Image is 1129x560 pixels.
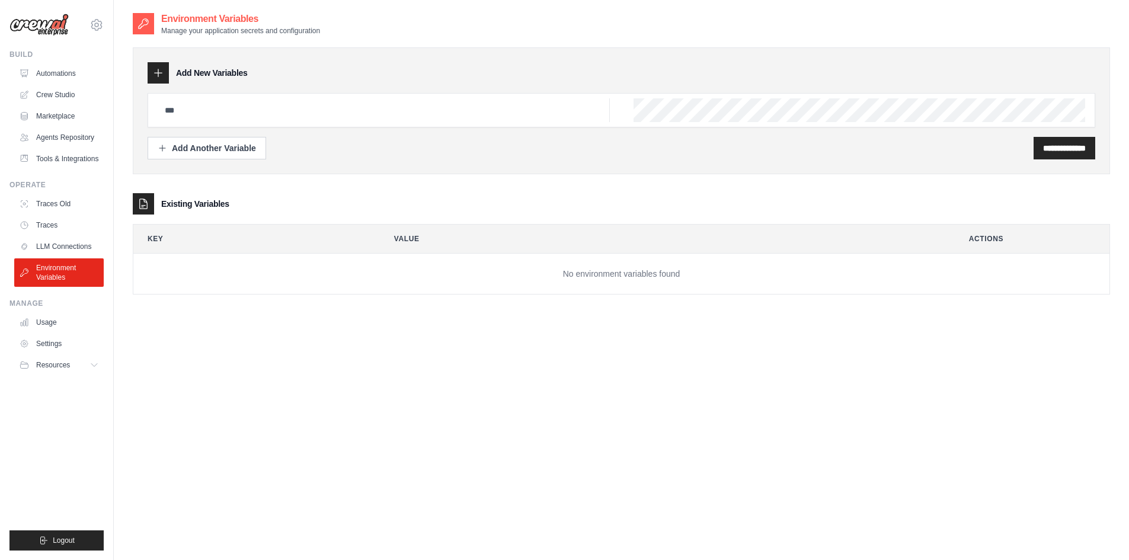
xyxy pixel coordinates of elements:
span: Resources [36,360,70,370]
a: Tools & Integrations [14,149,104,168]
div: Operate [9,180,104,190]
th: Value [380,225,945,253]
a: Crew Studio [14,85,104,104]
div: Build [9,50,104,59]
h2: Environment Variables [161,12,320,26]
button: Logout [9,530,104,551]
h3: Existing Variables [161,198,229,210]
th: Actions [955,225,1109,253]
a: Traces [14,216,104,235]
button: Add Another Variable [148,137,266,159]
p: Manage your application secrets and configuration [161,26,320,36]
a: Traces Old [14,194,104,213]
a: Agents Repository [14,128,104,147]
span: Logout [53,536,75,545]
a: Environment Variables [14,258,104,287]
a: Settings [14,334,104,353]
div: Manage [9,299,104,308]
button: Resources [14,356,104,375]
div: Add Another Variable [158,142,256,154]
a: Automations [14,64,104,83]
td: No environment variables found [133,254,1109,295]
th: Key [133,225,370,253]
img: Logo [9,14,69,36]
a: Usage [14,313,104,332]
a: Marketplace [14,107,104,126]
a: LLM Connections [14,237,104,256]
h3: Add New Variables [176,67,248,79]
